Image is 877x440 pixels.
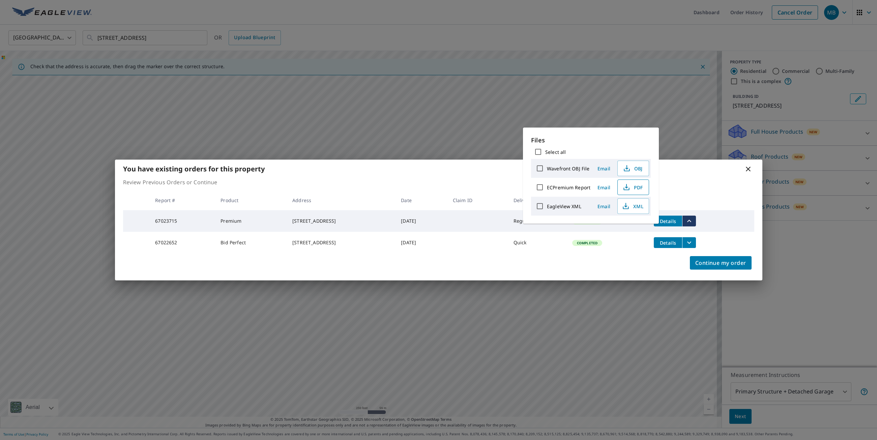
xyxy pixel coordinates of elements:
td: Premium [215,210,287,232]
button: Email [593,182,615,193]
button: Email [593,201,615,212]
b: You have existing orders for this property [123,164,265,173]
button: Email [593,163,615,174]
label: Select all [545,149,566,155]
span: Details [658,218,678,224]
button: filesDropdownBtn-67023715 [682,216,696,226]
span: Completed [573,241,602,245]
span: OBJ [622,164,643,172]
span: Details [658,240,678,246]
td: 67023715 [150,210,215,232]
span: Email [596,165,612,172]
th: Product [215,190,287,210]
label: EagleView XML [547,203,581,210]
span: XML [622,202,643,210]
td: 67022652 [150,232,215,253]
th: Delivery [508,190,567,210]
div: [STREET_ADDRESS] [292,239,390,246]
button: XML [617,198,649,214]
label: ECPremium Report [547,184,590,191]
th: Date [396,190,447,210]
td: Regular [508,210,567,232]
td: [DATE] [396,210,447,232]
button: PDF [617,180,649,195]
th: Claim ID [447,190,508,210]
td: Bid Perfect [215,232,287,253]
th: Report # [150,190,215,210]
p: Review Previous Orders or Continue [123,178,754,186]
div: [STREET_ADDRESS] [292,218,390,224]
p: Files [531,136,651,145]
label: Wavefront OBJ File [547,165,589,172]
span: PDF [622,183,643,191]
span: Continue my order [695,258,746,268]
button: Continue my order [690,256,752,270]
button: detailsBtn-67022652 [654,237,682,248]
td: [DATE] [396,232,447,253]
span: Email [596,184,612,191]
th: Address [287,190,396,210]
span: Email [596,203,612,210]
button: filesDropdownBtn-67022652 [682,237,696,248]
td: Quick [508,232,567,253]
button: detailsBtn-67023715 [654,216,682,226]
button: OBJ [617,161,649,176]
